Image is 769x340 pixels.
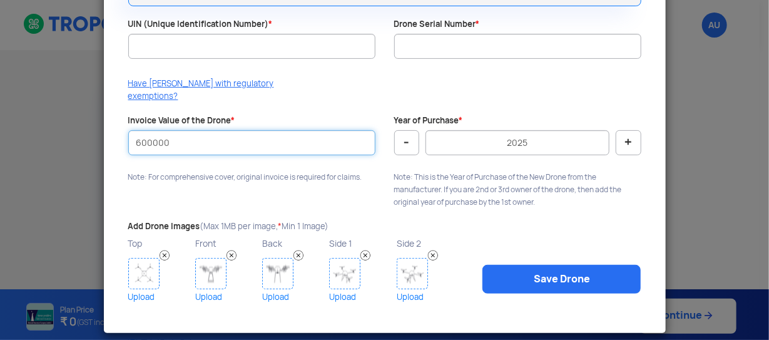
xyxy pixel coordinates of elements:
[394,115,463,127] label: Year of Purchase
[160,250,170,260] img: Remove Image
[428,250,438,260] img: Remove Image
[262,258,293,289] img: Drone Image
[482,265,641,294] a: Save Drone
[397,235,461,252] p: Side 2
[128,258,160,289] img: Drone Image
[329,289,393,305] a: Upload
[397,289,461,305] a: Upload
[329,258,360,289] img: Drone Image
[262,289,326,305] a: Upload
[128,171,375,183] p: Note: For comprehensive cover, original invoice is required for claims.
[128,289,192,305] a: Upload
[195,235,259,252] p: Front
[397,258,428,289] img: Drone Image
[394,171,641,209] p: Note: This is the Year of Purchase of the New Drone from the manufacturer. If you are 2nd or 3rd ...
[262,235,326,252] p: Back
[128,78,286,103] p: Have [PERSON_NAME] with regulatory exemptions?
[329,235,393,252] p: Side 1
[200,221,329,232] span: (Max 1MB per image, Min 1 Image)
[195,258,227,289] img: Drone Image
[128,235,192,252] p: Top
[616,130,641,155] button: +
[360,250,370,260] img: Remove Image
[128,19,273,31] label: UIN (Unique Identification Number)
[394,130,419,155] button: -
[128,115,235,127] label: Invoice Value of the Drone
[195,289,259,305] a: Upload
[293,250,303,260] img: Remove Image
[394,19,480,31] label: Drone Serial Number
[128,221,329,233] label: Add Drone Images
[227,250,237,260] img: Remove Image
